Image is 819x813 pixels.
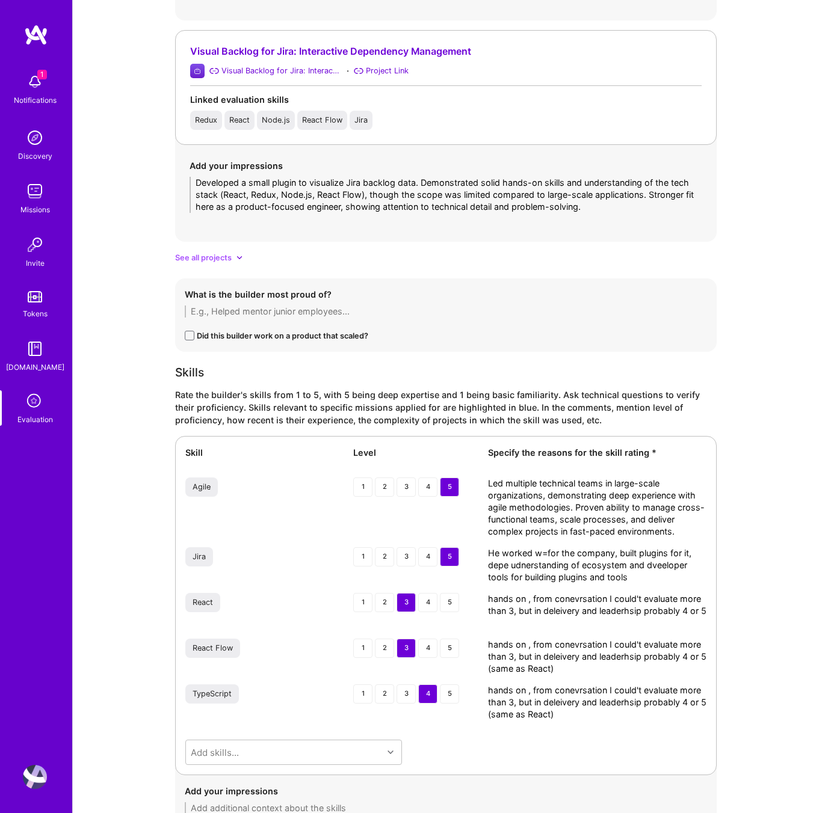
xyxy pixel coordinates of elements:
div: · [347,64,349,77]
div: React [229,115,250,125]
textarea: Led multiple technical teams in large-scale organizations, demonstrating deep experience with agi... [488,477,706,538]
img: Invite [23,233,47,257]
div: React Flow [193,643,233,653]
div: 4 [418,639,437,658]
div: 3 [397,547,416,566]
div: 3 [397,477,416,497]
div: Tokens [23,307,48,320]
div: 2 [375,477,394,497]
div: Level [353,446,474,459]
textarea: hands on , from conevrsation I could't evaluate more than 3, but in deleivery and leaderhsip prob... [488,684,706,720]
a: Visual Backlog for Jira: Interactive Dependency Management [209,64,342,77]
i: Project Link [354,66,363,76]
i: Visual Backlog for Jira: Interactive Dependency Management [209,66,219,76]
div: 3 [397,684,416,704]
div: Node.js [262,115,290,125]
div: Jira [193,552,206,562]
div: 5 [440,684,459,704]
div: 4 [418,684,437,704]
div: Notifications [14,94,57,106]
i: icon Chevron [388,749,394,755]
div: Redux [195,115,217,125]
div: 2 [375,547,394,566]
textarea: hands on , from conevrsation I could't evaluate more than 3, but in deleivery and leaderhsip prob... [488,593,706,629]
div: 5 [440,477,459,497]
div: Jira [354,115,368,125]
i: icon SelectionTeam [23,390,46,413]
div: See all projects [175,251,717,264]
div: 5 [440,593,459,612]
div: Skills [175,366,717,379]
div: Add your impressions [185,785,707,797]
div: 5 [440,547,459,566]
div: Specify the reasons for the skill rating * [488,446,706,459]
div: 1 [353,547,372,566]
div: 1 [353,477,372,497]
div: Visual Backlog for Jira: Interactive Dependency Management [221,64,342,77]
textarea: hands on , from conevrsation I could't evaluate more than 3, but in deleivery and leaderhsip prob... [488,639,706,675]
div: 1 [353,593,372,612]
a: Project Link [354,64,409,77]
div: Project Link [366,64,409,77]
img: tokens [28,291,42,302]
div: Agile [193,482,211,492]
div: Evaluation [17,413,53,426]
div: 2 [375,684,394,704]
span: 1 [37,70,47,79]
div: Rate the builder's skills from 1 to 5, with 5 being deep expertise and 1 being basic familiarity.... [175,388,717,426]
div: Add your impressions [190,159,702,172]
img: logo [24,24,48,46]
div: Linked evaluation skills [190,93,702,106]
div: TypeScript [193,689,232,699]
img: bell [23,70,47,94]
div: 4 [418,593,437,612]
div: 1 [353,684,372,704]
img: User Avatar [23,765,47,789]
div: 1 [353,639,372,658]
div: Missions [20,203,50,216]
div: 4 [418,477,437,497]
div: Skill [185,446,339,459]
a: User Avatar [20,765,50,789]
i: icon ArrowDownSecondarySmall [236,254,243,260]
div: React Flow [302,115,342,125]
div: 2 [375,639,394,658]
img: guide book [23,337,47,361]
div: 4 [418,547,437,566]
span: See all projects [175,251,232,264]
div: What is the builder most proud of? [185,288,707,301]
div: Visual Backlog for Jira: Interactive Dependency Management [190,45,702,58]
img: discovery [23,126,47,150]
div: 5 [440,639,459,658]
div: 3 [397,639,416,658]
div: [DOMAIN_NAME] [6,361,64,373]
div: Invite [26,257,45,269]
div: React [193,598,213,607]
div: Add skills... [191,746,239,758]
div: Did this builder work on a product that scaled? [197,330,368,342]
div: Discovery [18,150,52,162]
textarea: He worked w=for the company, built plugins for it, depe udnerstanding of ecosystem and dveeloper ... [488,547,706,583]
div: 2 [375,593,394,612]
img: teamwork [23,179,47,203]
img: Company logo [190,64,205,78]
textarea: Developed a small plugin to visualize Jira backlog data. Demonstrated solid hands-on skills and u... [190,177,702,213]
div: 3 [397,593,416,612]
